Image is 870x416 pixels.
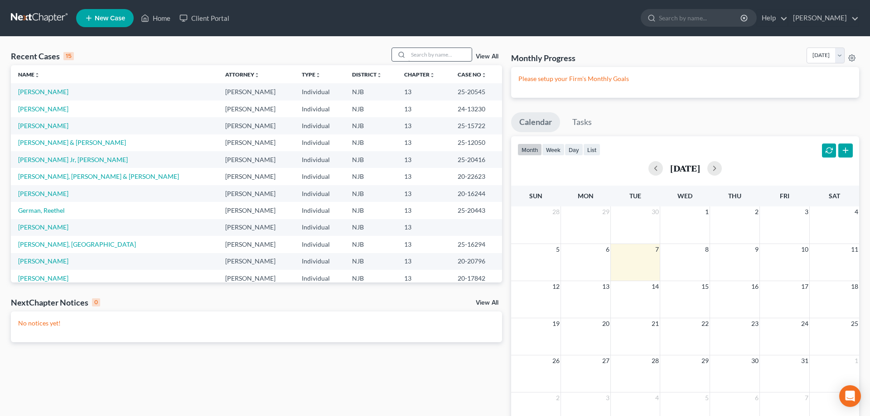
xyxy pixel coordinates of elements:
span: 26 [551,355,561,366]
span: 7 [654,244,660,255]
span: 13 [601,281,610,292]
a: View All [476,300,498,306]
p: No notices yet! [18,319,495,328]
span: 14 [651,281,660,292]
td: Individual [295,185,345,202]
a: German, Reethel [18,206,65,214]
span: 8 [704,244,710,255]
td: NJB [345,83,397,100]
i: unfold_more [315,72,321,78]
td: [PERSON_NAME] [218,83,295,100]
td: 13 [397,151,450,168]
td: [PERSON_NAME] [218,236,295,253]
span: New Case [95,15,125,22]
a: [PERSON_NAME] Jr, [PERSON_NAME] [18,156,128,163]
i: unfold_more [377,72,382,78]
td: Individual [295,117,345,134]
span: 27 [601,355,610,366]
td: NJB [345,270,397,287]
a: [PERSON_NAME] [18,122,68,129]
button: week [542,143,565,156]
button: month [517,143,542,156]
div: 0 [92,298,100,306]
td: [PERSON_NAME] [218,117,295,134]
a: View All [476,53,498,60]
span: 7 [804,392,809,403]
a: [PERSON_NAME] [18,105,68,113]
td: NJB [345,168,397,185]
td: 13 [397,83,450,100]
a: Attorneyunfold_more [225,71,260,78]
button: list [583,143,600,156]
span: Sun [529,192,542,200]
td: [PERSON_NAME] [218,202,295,219]
span: 17 [800,281,809,292]
td: 20-22623 [450,168,502,185]
input: Search by name... [659,10,742,26]
td: NJB [345,236,397,253]
td: Individual [295,253,345,270]
td: Individual [295,202,345,219]
span: Thu [728,192,741,200]
td: 25-20443 [450,202,502,219]
td: NJB [345,185,397,202]
a: [PERSON_NAME] & [PERSON_NAME] [18,139,126,146]
input: Search by name... [408,48,472,61]
a: Home [136,10,175,26]
td: 25-20416 [450,151,502,168]
td: Individual [295,270,345,287]
a: Nameunfold_more [18,71,40,78]
span: 24 [800,318,809,329]
td: 20-20796 [450,253,502,270]
td: Individual [295,134,345,151]
span: Fri [780,192,789,200]
a: Typeunfold_more [302,71,321,78]
span: 30 [750,355,759,366]
button: day [565,143,583,156]
span: 30 [651,206,660,217]
span: 4 [854,206,859,217]
td: 13 [397,117,450,134]
div: Recent Cases [11,51,74,62]
span: 25 [850,318,859,329]
td: [PERSON_NAME] [218,270,295,287]
span: 31 [800,355,809,366]
td: 13 [397,185,450,202]
h3: Monthly Progress [511,53,575,63]
span: 19 [551,318,561,329]
i: unfold_more [34,72,40,78]
td: NJB [345,100,397,117]
span: 5 [704,392,710,403]
span: 28 [651,355,660,366]
a: Districtunfold_more [352,71,382,78]
td: NJB [345,151,397,168]
i: unfold_more [481,72,487,78]
td: [PERSON_NAME] [218,134,295,151]
td: [PERSON_NAME] [218,100,295,117]
a: Calendar [511,112,560,132]
td: 25-12050 [450,134,502,151]
span: 2 [555,392,561,403]
td: [PERSON_NAME] [218,151,295,168]
td: 25-20545 [450,83,502,100]
span: Mon [578,192,594,200]
a: [PERSON_NAME] [18,274,68,282]
span: 4 [654,392,660,403]
span: 18 [850,281,859,292]
h2: [DATE] [670,163,700,173]
a: [PERSON_NAME], [GEOGRAPHIC_DATA] [18,240,136,248]
td: 13 [397,270,450,287]
a: [PERSON_NAME] [18,257,68,265]
span: 3 [605,392,610,403]
span: 9 [754,244,759,255]
td: Individual [295,236,345,253]
td: 13 [397,236,450,253]
td: 13 [397,100,450,117]
td: [PERSON_NAME] [218,219,295,236]
td: NJB [345,134,397,151]
span: 21 [651,318,660,329]
td: NJB [345,117,397,134]
td: 20-16244 [450,185,502,202]
a: [PERSON_NAME], [PERSON_NAME] & [PERSON_NAME] [18,172,179,180]
div: Open Intercom Messenger [839,385,861,407]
